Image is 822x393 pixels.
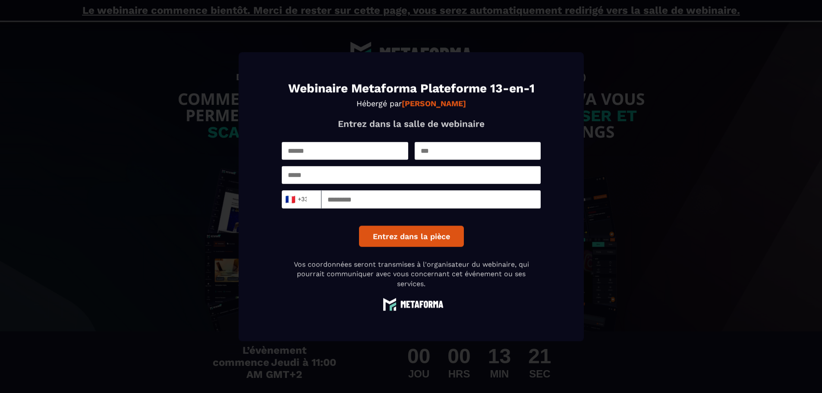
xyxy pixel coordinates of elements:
[307,193,314,206] input: Search for option
[282,118,541,129] p: Entrez dans la salle de webinaire
[287,193,305,205] span: +33
[284,193,295,205] span: 🇫🇷
[379,297,444,311] img: logo
[282,190,321,208] div: Search for option
[282,260,541,289] p: Vos coordonnées seront transmises à l'organisateur du webinaire, qui pourrait communiquer avec vo...
[282,82,541,94] h1: Webinaire Metaforma Plateforme 13-en-1
[282,99,541,108] p: Hébergé par
[359,226,463,247] button: Entrez dans la pièce
[402,99,466,108] strong: [PERSON_NAME]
